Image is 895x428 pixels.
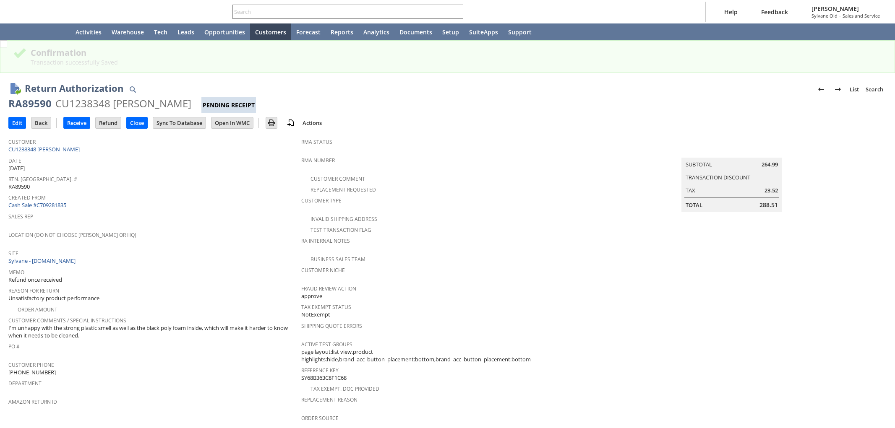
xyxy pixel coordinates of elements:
input: Close [127,117,147,128]
a: Customer Comments / Special Instructions [8,317,126,324]
span: SuiteApps [469,28,498,36]
a: RA Internal Notes [301,237,350,244]
a: Actions [299,119,325,127]
a: Subtotal [686,161,712,168]
span: 288.51 [759,201,778,209]
div: Pending Receipt [201,97,256,113]
span: Analytics [363,28,389,36]
a: Department [8,380,42,387]
a: Shipping Quote Errors [301,322,362,329]
input: Back [31,117,51,128]
input: Search [233,7,451,17]
a: Forecast [291,23,326,40]
a: Support [503,23,537,40]
h1: Return Authorization [25,81,123,95]
img: add-record.svg [286,118,296,128]
a: Reference Key [301,367,339,374]
a: SuiteApps [464,23,503,40]
a: Business Sales Team [311,256,365,263]
a: Reports [326,23,358,40]
svg: Search [451,7,462,17]
input: Receive [64,117,90,128]
a: Fraud Review Action [301,285,356,292]
a: Setup [437,23,464,40]
a: Order Amount [18,306,57,313]
a: Total [686,201,702,209]
a: Sylvane - [DOMAIN_NAME] [8,257,78,265]
span: RA89590 [8,183,30,191]
a: Location (Do Not Choose [PERSON_NAME] or HQ) [8,231,136,239]
span: Setup [442,28,459,36]
span: Activities [76,28,102,36]
input: Sync To Database [153,117,206,128]
a: Replacement Requested [311,186,376,193]
img: Quick Find [128,84,138,94]
a: List [846,83,862,96]
a: Analytics [358,23,394,40]
a: CU1238348 [PERSON_NAME] [8,145,82,153]
span: 23.52 [765,187,778,195]
a: Customer Type [301,197,342,204]
a: Tax Exempt. Doc Provided [311,385,379,392]
a: Order Source [301,415,339,422]
span: Tech [154,28,167,36]
span: I'm unhappy with the strong plastic smell as well as the black poly foam inside, which will make ... [8,324,297,340]
span: [PHONE_NUMBER] [8,368,56,376]
a: Tech [149,23,172,40]
a: Opportunities [199,23,250,40]
svg: Home [55,27,65,37]
a: Cash Sale #C709281835 [8,201,66,209]
span: Forecast [296,28,321,36]
a: Site [8,250,18,257]
div: Confirmation [31,47,882,58]
span: Support [508,28,532,36]
a: Home [50,23,70,40]
a: Customer [8,138,36,145]
a: RMA Status [301,138,332,145]
div: CU1238348 [PERSON_NAME] [55,97,191,110]
a: Amazon Return ID [8,398,57,405]
span: Unsatisfactory product performance [8,294,99,302]
span: page layout:list view,product highlights:hide,brand_acc_button_placement:bottom,brand_acc_button_... [301,348,590,363]
a: Date [8,157,21,164]
a: Test Transaction Flag [311,226,371,233]
div: Shortcuts [30,23,50,40]
span: 264.99 [762,161,778,169]
span: Reports [331,28,353,36]
span: Sylvane Old [812,13,838,19]
span: Customers [255,28,286,36]
a: RMA Number [301,157,335,164]
span: [PERSON_NAME] [812,5,880,13]
input: Edit [9,117,26,128]
a: Created From [8,194,46,201]
a: Warehouse [107,23,149,40]
span: Sales and Service [843,13,880,19]
span: Documents [399,28,432,36]
span: SY68B363C8F1C68 [301,374,347,382]
svg: Shortcuts [35,27,45,37]
a: Leads [172,23,199,40]
span: Feedback [761,8,788,16]
a: Search [862,83,887,96]
a: Tax Exempt Status [301,303,351,311]
a: Transaction Discount [686,174,750,181]
input: Open In WMC [211,117,253,128]
a: Tax [686,187,695,194]
span: Leads [177,28,194,36]
div: RA89590 [8,97,52,110]
span: Opportunities [204,28,245,36]
a: Customer Comment [311,175,365,182]
a: Documents [394,23,437,40]
span: approve [301,292,322,300]
span: Warehouse [112,28,144,36]
a: Recent Records [10,23,30,40]
a: Activities [70,23,107,40]
a: Sales Rep [8,213,33,220]
span: Refund once received [8,276,62,284]
input: Print [266,117,277,128]
span: Help [724,8,738,16]
span: - [839,13,841,19]
a: Invalid Shipping Address [311,215,377,223]
input: Refund [96,117,121,128]
a: Replacement reason [301,396,357,403]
